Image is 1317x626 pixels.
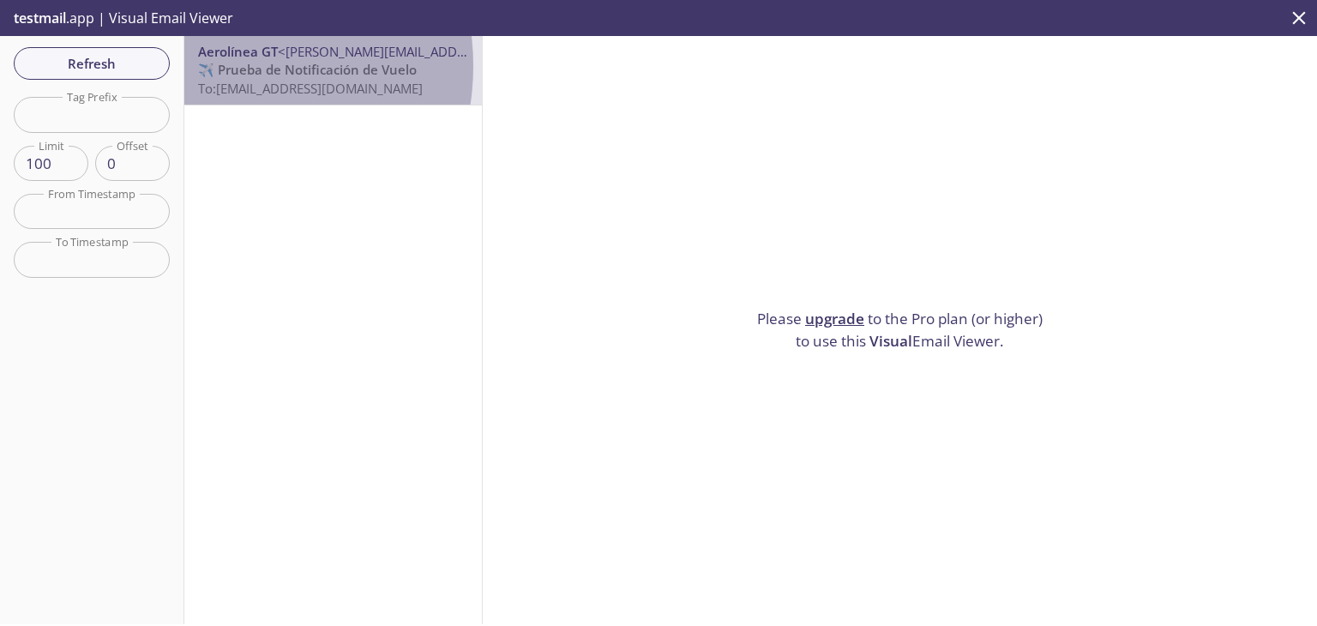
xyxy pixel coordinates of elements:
[278,43,598,60] span: <[PERSON_NAME][EMAIL_ADDRESS][DOMAIN_NAME]>
[750,308,1050,352] p: Please to the Pro plan (or higher) to use this Email Viewer.
[198,61,417,78] span: ✈️ Prueba de Notificación de Vuelo
[869,331,912,351] span: Visual
[805,309,864,328] a: upgrade
[14,9,66,27] span: testmail
[198,80,423,97] span: To: [EMAIL_ADDRESS][DOMAIN_NAME]
[27,52,156,75] span: Refresh
[14,47,170,80] button: Refresh
[184,36,482,105] div: Aerolínea GT<[PERSON_NAME][EMAIL_ADDRESS][DOMAIN_NAME]>✈️ Prueba de Notificación de VueloTo:[EMAI...
[184,36,482,105] nav: emails
[198,43,278,60] span: Aerolínea GT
